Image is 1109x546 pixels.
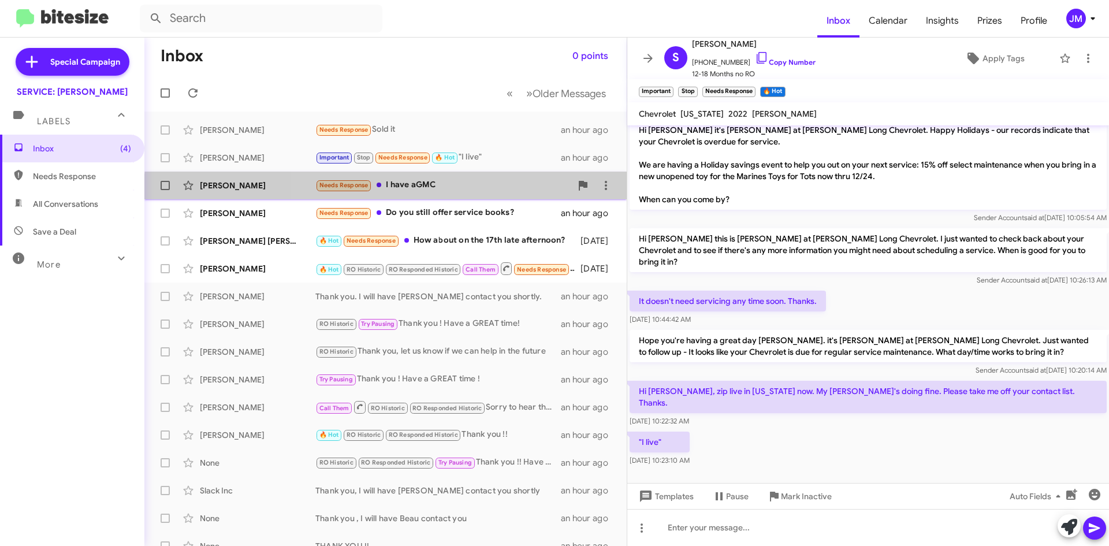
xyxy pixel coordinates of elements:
[563,46,617,66] button: 0 points
[630,432,690,452] p: "I live"
[315,234,575,247] div: How about on the 17th late afternoon?
[161,47,203,65] h1: Inbox
[561,457,617,469] div: an hour ago
[630,330,1107,362] p: Hope you're having a great day [PERSON_NAME]. it's [PERSON_NAME] at [PERSON_NAME] Long Chevrolet....
[561,512,617,524] div: an hour ago
[37,259,61,270] span: More
[561,291,617,302] div: an hour ago
[378,154,427,161] span: Needs Response
[561,402,617,413] div: an hour ago
[319,348,353,355] span: RO Historic
[315,123,561,136] div: Sold it
[680,109,724,119] span: [US_STATE]
[319,431,339,439] span: 🔥 Hot
[968,4,1011,38] span: Prizes
[639,109,676,119] span: Chevrolet
[1066,9,1086,28] div: JM
[561,152,617,164] div: an hour ago
[976,366,1107,374] span: Sender Account [DATE] 10:20:14 AM
[630,120,1107,210] p: Hi [PERSON_NAME] it's [PERSON_NAME] at [PERSON_NAME] Long Chevrolet. Happy Holidays - our records...
[200,485,315,496] div: Slack Inc
[347,266,381,273] span: RO Historic
[630,381,1107,413] p: Hi [PERSON_NAME], zip live in [US_STATE] now. My [PERSON_NAME]'s doing fine. Please take me off y...
[200,346,315,358] div: [PERSON_NAME]
[500,81,520,105] button: Previous
[630,291,826,311] p: It doesn't need servicing any time soon. Thanks.
[200,429,315,441] div: [PERSON_NAME]
[781,486,832,507] span: Mark Inactive
[507,86,513,101] span: «
[561,429,617,441] div: an hour ago
[319,209,369,217] span: Needs Response
[200,402,315,413] div: [PERSON_NAME]
[315,291,561,302] div: Thank you. I will have [PERSON_NAME] contact you shortly.
[319,320,353,328] span: RO Historic
[639,87,673,97] small: Important
[33,198,98,210] span: All Conversations
[16,48,129,76] a: Special Campaign
[466,266,496,273] span: Call Them
[1027,276,1047,284] span: said at
[33,226,76,237] span: Save a Deal
[319,266,339,273] span: 🔥 Hot
[315,151,561,164] div: "I live"
[33,170,131,182] span: Needs Response
[1010,486,1065,507] span: Auto Fields
[315,373,561,386] div: Thank you ! Have a GREAT time !
[974,213,1107,222] span: Sender Account [DATE] 10:05:54 AM
[758,486,841,507] button: Mark Inactive
[526,86,533,101] span: »
[1056,9,1096,28] button: JM
[1026,366,1046,374] span: said at
[726,486,749,507] span: Pause
[630,456,690,465] span: [DATE] 10:23:10 AM
[200,235,315,247] div: [PERSON_NAME] [PERSON_NAME]
[572,46,608,66] span: 0 points
[977,276,1107,284] span: Sender Account [DATE] 10:26:13 AM
[17,86,128,98] div: SERVICE: [PERSON_NAME]
[200,207,315,219] div: [PERSON_NAME]
[33,143,131,154] span: Inbox
[319,404,349,412] span: Call Them
[315,456,561,469] div: Thank you !! Have a GREAT time !
[672,49,679,67] span: S
[630,228,1107,272] p: Hi [PERSON_NAME] this is [PERSON_NAME] at [PERSON_NAME] Long Chevrolet. I just wanted to check ba...
[760,87,785,97] small: 🔥 Hot
[692,37,816,51] span: [PERSON_NAME]
[517,266,566,273] span: Needs Response
[319,237,339,244] span: 🔥 Hot
[389,266,458,273] span: RO Responded Historic
[361,320,395,328] span: Try Pausing
[140,5,382,32] input: Search
[561,207,617,219] div: an hour ago
[1011,4,1056,38] a: Profile
[200,291,315,302] div: [PERSON_NAME]
[315,206,561,220] div: Do you still offer service books?
[678,87,697,97] small: Stop
[315,428,561,441] div: Thank you !!
[347,237,396,244] span: Needs Response
[200,152,315,164] div: [PERSON_NAME]
[561,346,617,358] div: an hour ago
[561,124,617,136] div: an hour ago
[1024,213,1044,222] span: said at
[627,486,703,507] button: Templates
[37,116,70,127] span: Labels
[692,51,816,68] span: [PHONE_NUMBER]
[630,417,689,425] span: [DATE] 10:22:32 AM
[817,4,859,38] a: Inbox
[637,486,694,507] span: Templates
[347,431,381,439] span: RO Historic
[859,4,917,38] a: Calendar
[752,109,817,119] span: [PERSON_NAME]
[357,154,371,161] span: Stop
[692,68,816,80] span: 12-18 Months no RO
[755,58,816,66] a: Copy Number
[917,4,968,38] a: Insights
[120,143,131,154] span: (4)
[200,374,315,385] div: [PERSON_NAME]
[200,124,315,136] div: [PERSON_NAME]
[575,235,617,247] div: [DATE]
